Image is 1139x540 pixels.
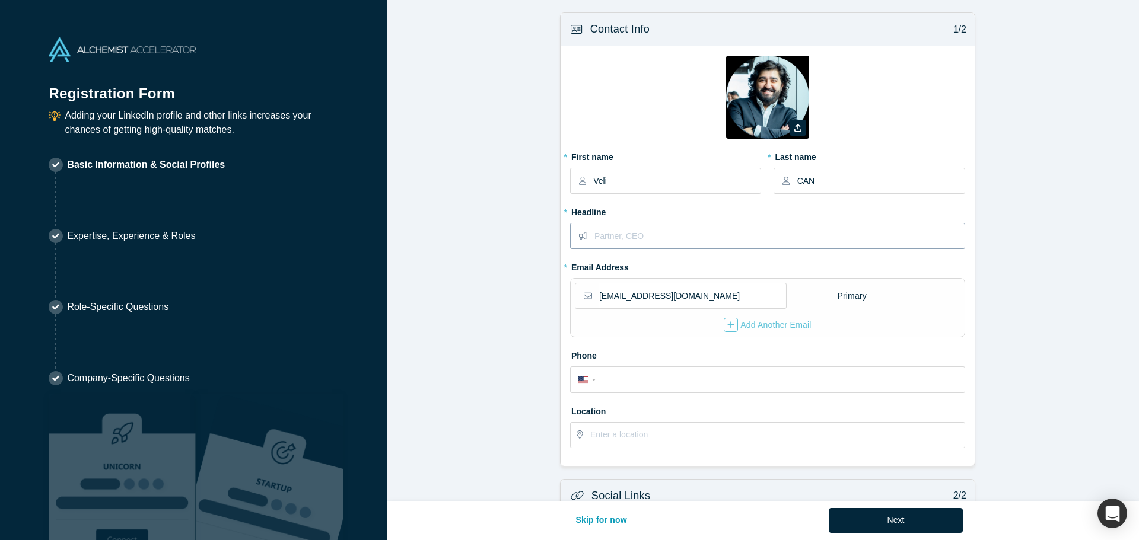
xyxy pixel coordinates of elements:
div: Add Another Email [724,318,812,332]
input: Partner, CEO [594,223,964,248]
p: 2/2 [947,488,966,503]
p: Basic Information & Social Profiles [67,158,225,172]
label: Phone [570,346,965,362]
p: Adding your LinkedIn profile and other links increases your chances of getting high-quality matches. [65,108,338,137]
p: 1/2 [947,23,966,37]
h1: Registration Form [49,71,338,104]
button: Skip for now [563,508,640,533]
label: Headline [570,202,965,219]
label: First name [570,147,761,164]
input: Enter a location [590,423,964,448]
img: Alchemist Accelerator Logo [49,37,196,62]
p: Company-Specific Questions [67,371,189,385]
p: Role-Specific Questions [67,300,168,314]
h3: Social Links [591,488,650,504]
label: Email Address [570,257,629,274]
p: Expertise, Experience & Roles [67,229,195,243]
img: Profile user default [726,56,809,139]
button: Add Another Email [723,317,812,333]
h3: Contact Info [590,21,650,37]
label: Location [570,401,965,418]
button: Next [829,508,963,533]
div: Primary [836,286,867,306]
label: Last name [774,147,965,164]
